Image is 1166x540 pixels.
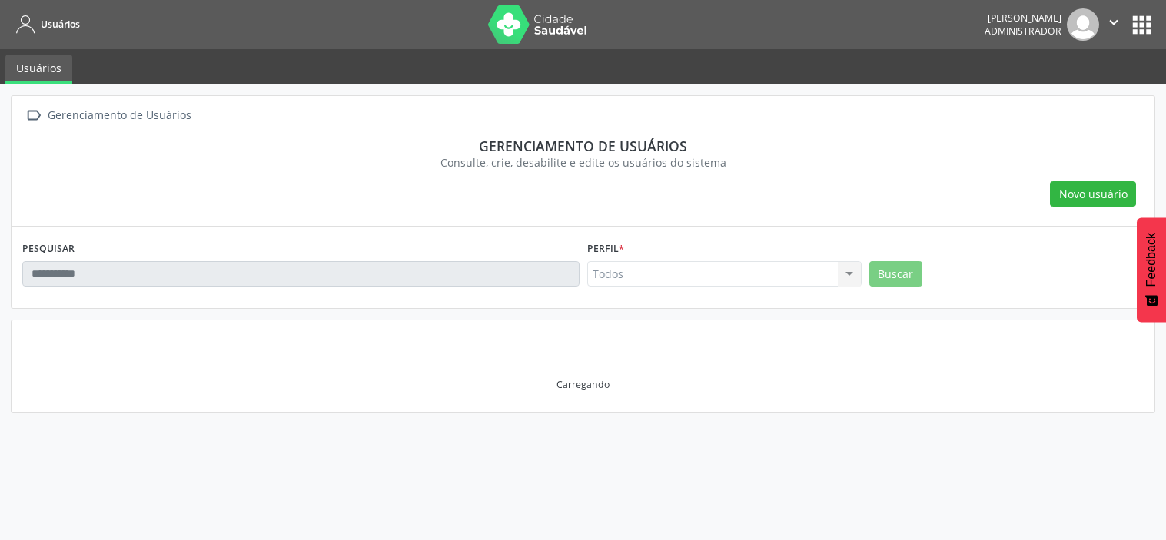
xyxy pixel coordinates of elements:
a:  Gerenciamento de Usuários [22,104,194,127]
span: Novo usuário [1059,186,1128,202]
div: Consulte, crie, desabilite e edite os usuários do sistema [33,154,1133,171]
span: Administrador [985,25,1061,38]
i:  [22,104,45,127]
i:  [1105,14,1122,31]
a: Usuários [11,12,80,37]
span: Usuários [41,18,80,31]
label: PESQUISAR [22,237,75,261]
a: Usuários [5,55,72,84]
div: Gerenciamento de Usuários [45,104,194,127]
label: Perfil [587,237,624,261]
button: Feedback - Mostrar pesquisa [1137,217,1166,322]
button: apps [1128,12,1155,38]
img: img [1067,8,1099,41]
button: Novo usuário [1050,181,1136,207]
button: Buscar [869,261,922,287]
button:  [1099,8,1128,41]
div: Carregando [556,378,610,391]
div: [PERSON_NAME] [985,12,1061,25]
span: Feedback [1144,233,1158,287]
div: Gerenciamento de usuários [33,137,1133,154]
